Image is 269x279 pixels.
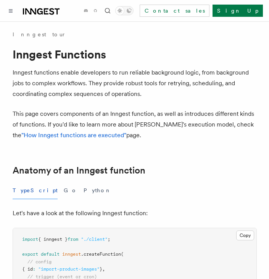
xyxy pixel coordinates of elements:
span: default [41,251,60,257]
button: Toggle navigation [6,6,15,15]
span: { id [22,266,33,272]
h1: Inngest Functions [13,47,257,61]
button: TypeScript [13,182,58,199]
span: : [33,266,35,272]
p: Let's have a look at the following Inngest function: [13,208,257,219]
a: "How Inngest functions are executed" [21,131,126,139]
span: inngest [62,251,81,257]
span: "./client" [81,237,108,242]
button: Toggle dark mode [115,6,134,15]
span: } [100,266,102,272]
span: .createFunction [81,251,121,257]
span: , [102,266,105,272]
button: Python [84,182,111,199]
a: Inngest tour [13,31,66,38]
a: Anatomy of an Inngest function [13,165,145,176]
button: Find something... [103,6,112,15]
span: from [68,237,78,242]
span: { inngest } [38,237,68,242]
p: Inngest functions enable developers to run reliable background logic, from background jobs to com... [13,67,257,99]
span: "import-product-images" [38,266,100,272]
p: This page covers components of an Inngest function, as well as introduces different kinds of func... [13,109,257,141]
a: Sign Up [213,5,263,17]
a: Contact sales [140,5,209,17]
span: ; [108,237,110,242]
span: // config [27,259,52,264]
span: import [22,237,38,242]
button: Go [64,182,77,199]
button: Copy [236,230,254,240]
span: export [22,251,38,257]
span: ( [121,251,124,257]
